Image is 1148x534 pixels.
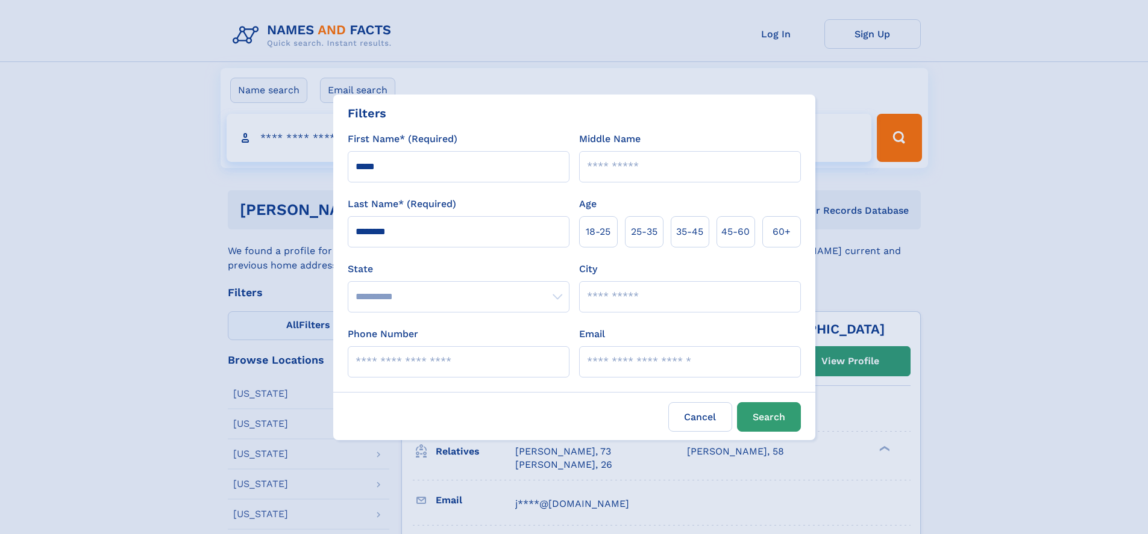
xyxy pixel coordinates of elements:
[676,225,703,239] span: 35‑45
[737,402,801,432] button: Search
[348,104,386,122] div: Filters
[579,132,641,146] label: Middle Name
[579,262,597,276] label: City
[348,197,456,211] label: Last Name* (Required)
[668,402,732,432] label: Cancel
[586,225,610,239] span: 18‑25
[579,327,605,341] label: Email
[631,225,657,239] span: 25‑35
[721,225,750,239] span: 45‑60
[348,132,457,146] label: First Name* (Required)
[773,225,791,239] span: 60+
[348,327,418,341] label: Phone Number
[579,197,597,211] label: Age
[348,262,569,276] label: State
